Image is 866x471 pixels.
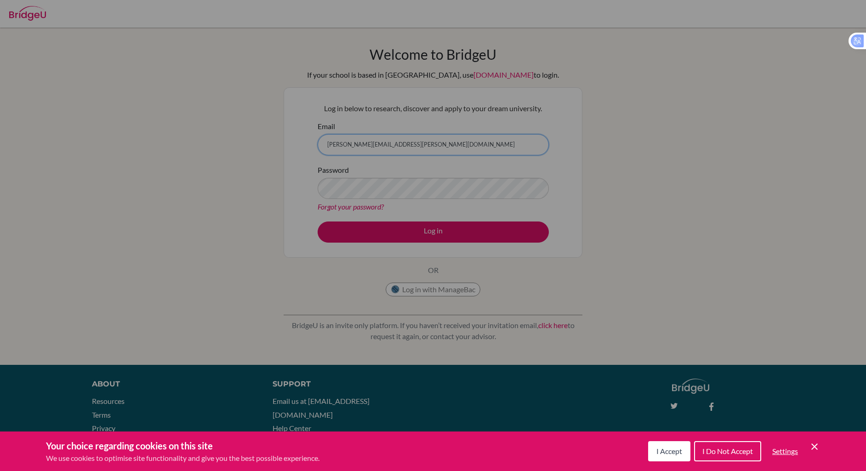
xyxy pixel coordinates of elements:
button: Settings [765,442,805,460]
span: I Do Not Accept [702,447,753,455]
button: Save and close [809,441,820,452]
p: We use cookies to optimise site functionality and give you the best possible experience. [46,453,319,464]
span: Settings [772,447,798,455]
h3: Your choice regarding cookies on this site [46,439,319,453]
span: I Accept [656,447,682,455]
button: I Accept [648,441,690,461]
button: I Do Not Accept [694,441,761,461]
